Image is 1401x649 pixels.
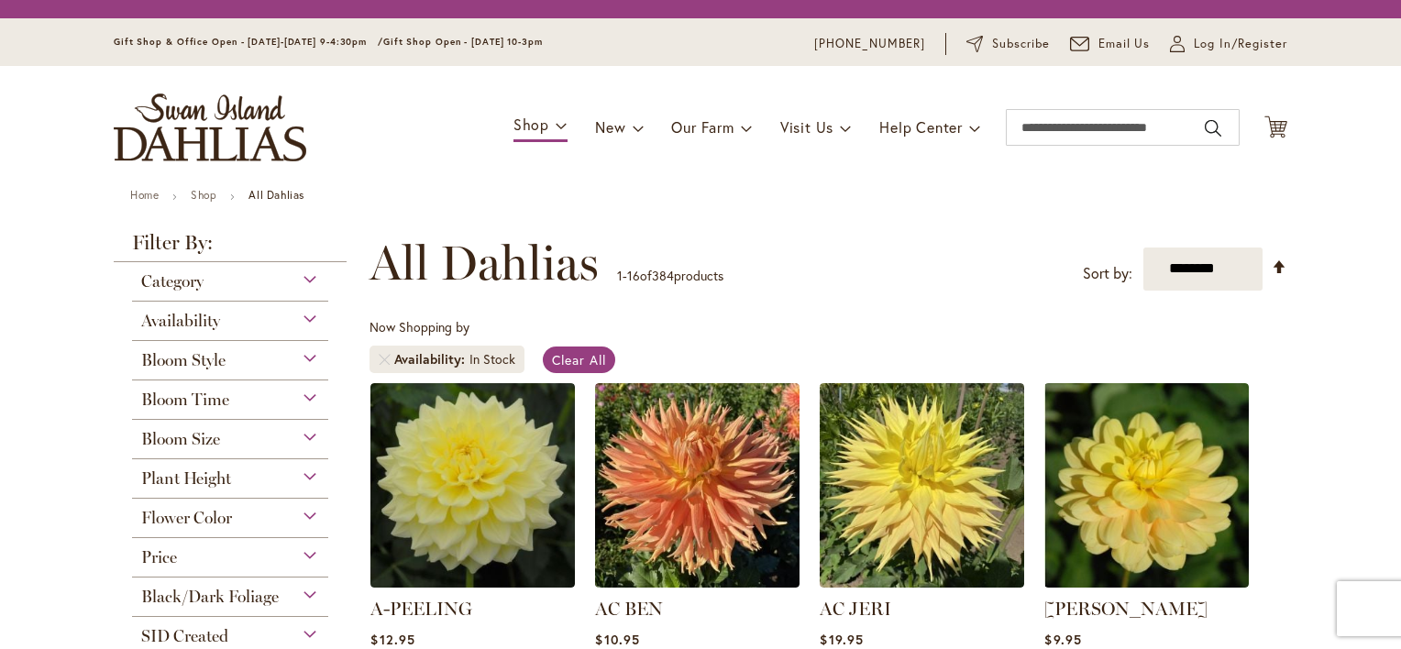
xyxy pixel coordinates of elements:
[370,631,414,648] span: $12.95
[543,346,615,373] a: Clear All
[595,117,625,137] span: New
[191,188,216,202] a: Shop
[780,117,833,137] span: Visit Us
[552,351,606,368] span: Clear All
[627,267,640,284] span: 16
[617,267,623,284] span: 1
[992,35,1050,53] span: Subscribe
[595,631,639,648] span: $10.95
[370,318,469,335] span: Now Shopping by
[1170,35,1287,53] a: Log In/Register
[1098,35,1151,53] span: Email Us
[1070,35,1151,53] a: Email Us
[114,93,306,161] a: store logo
[370,598,472,620] a: A-PEELING
[141,508,232,528] span: Flower Color
[966,35,1050,53] a: Subscribe
[394,350,469,368] span: Availability
[370,383,575,588] img: A-Peeling
[141,626,228,646] span: SID Created
[141,547,177,567] span: Price
[114,36,383,48] span: Gift Shop & Office Open - [DATE]-[DATE] 9-4:30pm /
[469,350,515,368] div: In Stock
[820,598,891,620] a: AC JERI
[114,233,347,262] strong: Filter By:
[141,311,220,331] span: Availability
[141,350,226,370] span: Bloom Style
[513,115,549,134] span: Shop
[141,271,204,291] span: Category
[671,117,734,137] span: Our Farm
[1194,35,1287,53] span: Log In/Register
[595,383,800,588] img: AC BEN
[130,188,159,202] a: Home
[814,35,925,53] a: [PHONE_NUMBER]
[820,574,1024,591] a: AC Jeri
[1044,574,1249,591] a: AHOY MATEY
[595,598,663,620] a: AC BEN
[141,390,229,410] span: Bloom Time
[652,267,674,284] span: 384
[1044,598,1208,620] a: [PERSON_NAME]
[1083,257,1132,291] label: Sort by:
[383,36,543,48] span: Gift Shop Open - [DATE] 10-3pm
[617,261,723,291] p: - of products
[379,354,390,365] a: Remove Availability In Stock
[1044,631,1081,648] span: $9.95
[248,188,304,202] strong: All Dahlias
[820,383,1024,588] img: AC Jeri
[141,468,231,489] span: Plant Height
[820,631,863,648] span: $19.95
[595,574,800,591] a: AC BEN
[141,429,220,449] span: Bloom Size
[370,236,599,291] span: All Dahlias
[141,587,279,607] span: Black/Dark Foliage
[1044,383,1249,588] img: AHOY MATEY
[1205,114,1221,143] button: Search
[879,117,963,137] span: Help Center
[370,574,575,591] a: A-Peeling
